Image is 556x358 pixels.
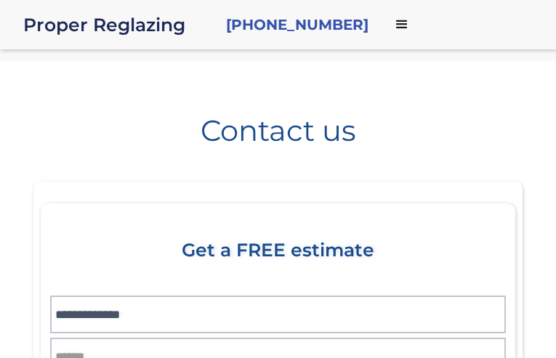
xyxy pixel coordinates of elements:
a: [PHONE_NUMBER] [226,15,368,35]
div: Proper Reglazing [23,15,214,35]
div: menu [380,3,424,46]
a: home [23,15,214,35]
h1: Contact us [23,105,533,145]
div: Get a FREE estimate [55,240,501,301]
